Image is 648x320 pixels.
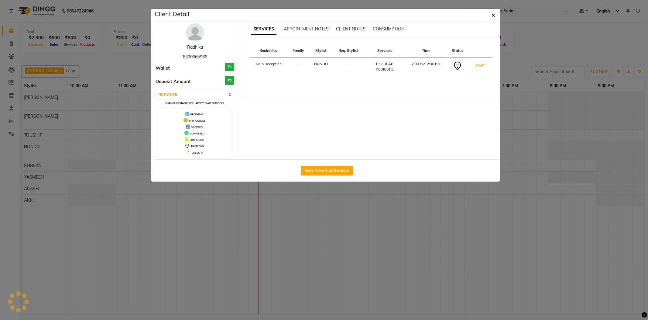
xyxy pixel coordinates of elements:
th: Family [288,44,309,57]
button: Mark Done And Checkout [301,166,353,176]
th: Booked by [250,44,288,57]
th: Stylist [309,44,333,57]
button: START [474,62,487,69]
span: Deposit Amount [156,78,191,85]
span: IN PROGRESS [189,119,205,122]
span: DROPPED [191,126,203,129]
h5: Client Detail [155,9,190,19]
span: CONFIRMED [190,138,204,141]
span: COMPLETED [190,132,204,135]
th: Time [406,44,447,57]
div: REGULAR PEDICURE [368,61,402,72]
td: 2:00 PM-2:30 PM [406,57,447,76]
small: Change in status will apply to all services. [165,102,225,105]
span: CONSUMPTION [373,26,404,32]
td: - [288,57,309,76]
span: CHECK-IN [192,151,203,154]
span: 8390665966 [183,54,207,60]
h3: ₹0 [225,76,234,85]
span: NONDO [314,61,328,66]
span: CLIENT NOTES [336,26,365,32]
a: Radhika [187,44,203,50]
img: avatar [186,23,204,42]
span: UPCOMING [190,113,203,116]
span: TENTATIVE [191,145,204,148]
h3: ₹0 [225,63,234,71]
th: Services [364,44,406,57]
th: Status [447,44,468,57]
span: Wallet [156,65,170,72]
span: SERVICES [251,24,276,35]
span: APPOINTMENT NOTES [284,26,329,32]
td: - [333,57,364,76]
td: Krub Reception [250,57,288,76]
th: Req. Stylist [333,44,364,57]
